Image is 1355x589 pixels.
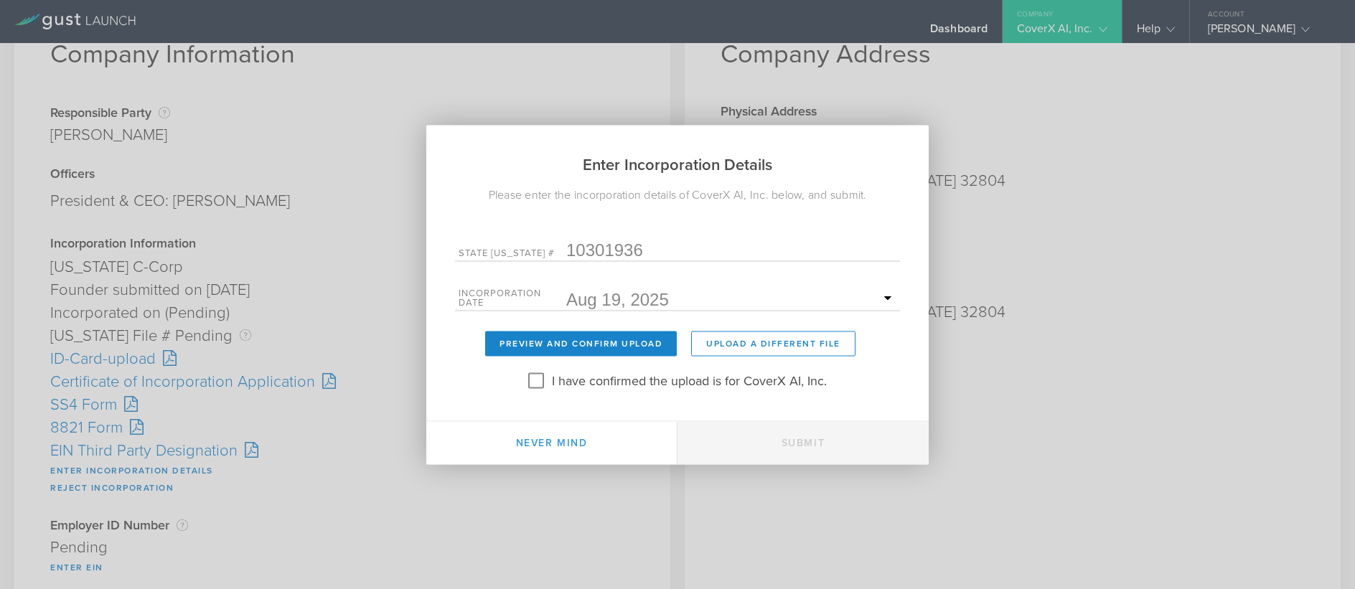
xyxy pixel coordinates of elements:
div: Please enter the incorporation details of CoverX AI, Inc. below, and submit. [426,186,929,203]
h2: Enter Incorporation Details [426,125,929,186]
button: Upload a different File [691,331,855,356]
button: Submit [677,421,929,464]
iframe: Chat Widget [1283,520,1355,589]
input: Required [566,239,896,260]
label: I have confirmed the upload is for CoverX AI, Inc. [552,369,827,390]
label: State [US_STATE] # [459,248,566,260]
label: Incorporation Date [459,288,566,310]
button: Preview and Confirm Upload [485,331,677,356]
input: Required [566,288,896,310]
button: Never mind [426,421,677,464]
